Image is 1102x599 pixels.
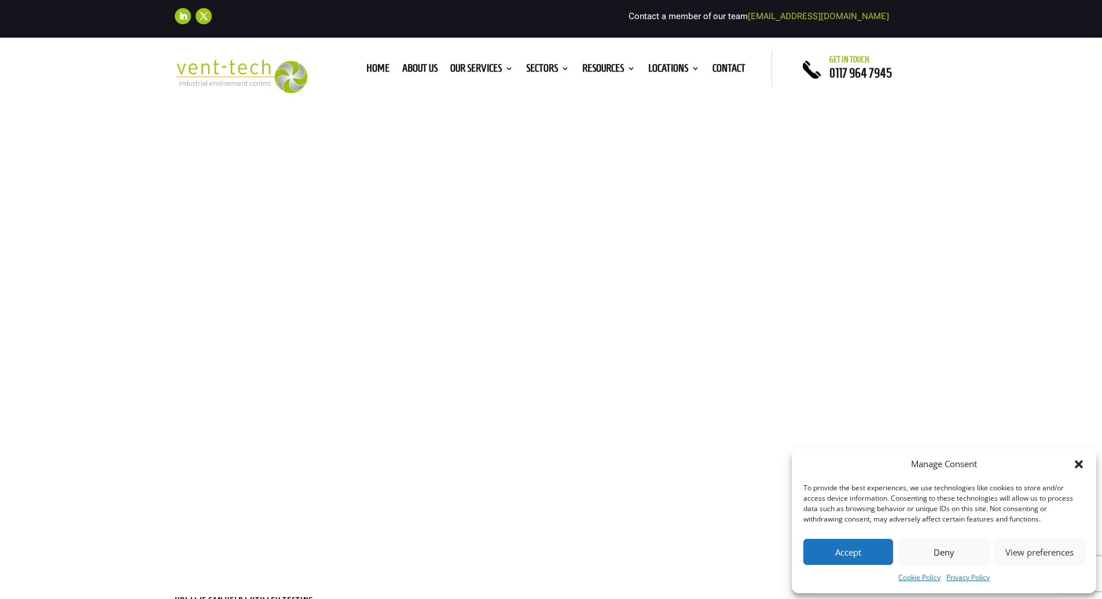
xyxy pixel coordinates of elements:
button: Accept [803,539,893,565]
span: Contact a member of our team [629,11,889,21]
img: 2023-09-27T08_35_16.549ZVENT-TECH---Clear-background [175,60,307,94]
a: Home [366,64,390,77]
span: Get in touch [829,55,869,64]
a: [EMAIL_ADDRESS][DOMAIN_NAME] [748,11,889,21]
a: Sectors [526,64,570,77]
button: View preferences [995,539,1085,565]
div: To provide the best experiences, we use technologies like cookies to store and/or access device i... [803,483,1083,524]
a: Cookie Policy [898,571,941,585]
a: Follow on LinkedIn [175,8,191,24]
a: About us [402,64,438,77]
a: 0117 964 7945 [829,66,892,80]
div: Manage Consent [911,457,977,471]
div: Close dialog [1073,459,1085,470]
a: Resources [582,64,636,77]
a: Locations [648,64,700,77]
a: Our Services [450,64,513,77]
a: Follow on X [196,8,212,24]
a: Privacy Policy [946,571,990,585]
button: Deny [899,539,989,565]
a: Contact [712,64,745,77]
